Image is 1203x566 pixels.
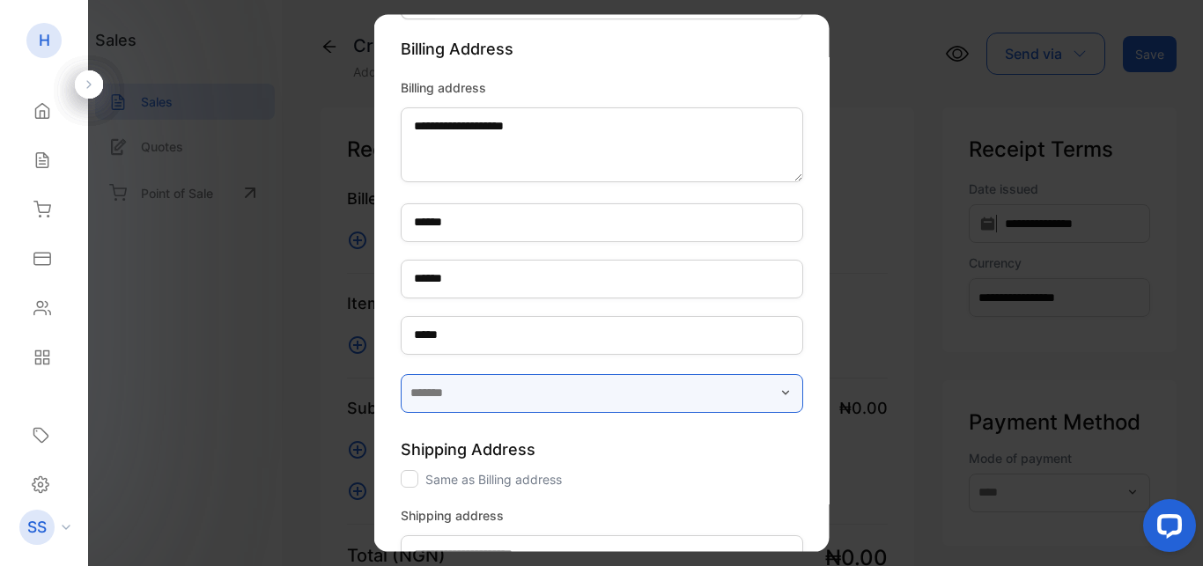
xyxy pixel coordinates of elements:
[401,77,803,96] label: Billing address
[401,27,803,69] p: Billing Address
[27,516,47,539] p: SS
[401,505,803,524] label: Shipping address
[401,428,803,469] p: Shipping Address
[425,471,562,486] label: Same as Billing address
[39,29,50,52] p: H
[1129,492,1203,566] iframe: LiveChat chat widget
